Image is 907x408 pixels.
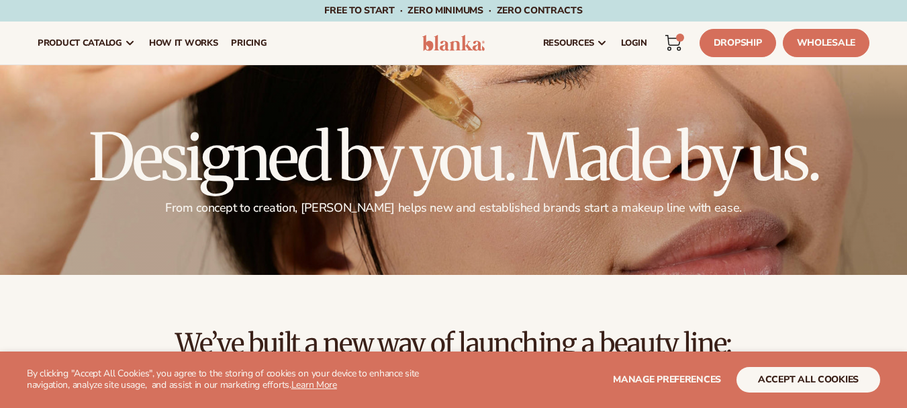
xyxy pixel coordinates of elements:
img: logo [422,35,485,51]
span: pricing [231,38,267,48]
span: Manage preferences [613,373,721,386]
a: pricing [224,22,273,65]
span: resources [543,38,594,48]
a: How It Works [142,22,225,65]
button: Manage preferences [613,367,721,393]
h2: We’ve built a new way of launching a beauty line: [38,329,869,358]
a: Wholesale [783,29,869,57]
span: product catalog [38,38,122,48]
p: From concept to creation, [PERSON_NAME] helps new and established brands start a makeup line with... [38,200,869,216]
button: accept all cookies [736,367,880,393]
a: product catalog [31,22,142,65]
span: Free to start · ZERO minimums · ZERO contracts [324,4,582,17]
h1: Designed by you. Made by us. [38,125,869,190]
span: How It Works [149,38,218,48]
span: LOGIN [621,38,647,48]
a: Dropship [700,29,776,57]
p: By clicking "Accept All Cookies", you agree to the storing of cookies on your device to enhance s... [27,368,448,391]
a: Learn More [291,378,337,391]
a: LOGIN [614,22,654,65]
a: resources [536,22,614,65]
